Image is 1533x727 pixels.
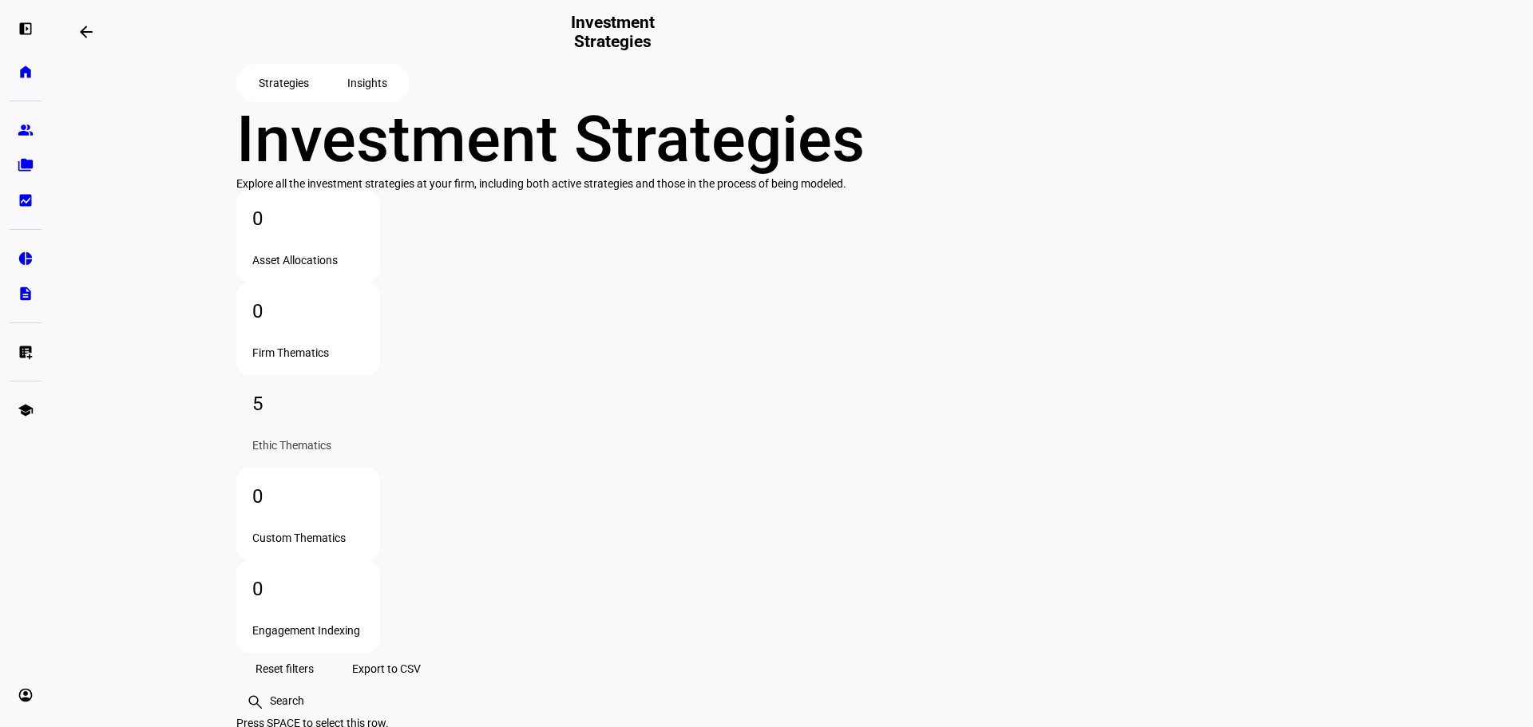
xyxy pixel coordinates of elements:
[18,402,34,418] eth-mat-symbol: school
[18,21,34,37] eth-mat-symbol: left_panel_open
[236,177,1348,190] div: Explore all the investment strategies at your firm, including both active strategies and those in...
[347,67,387,99] span: Insights
[252,576,364,602] div: 0
[333,653,440,685] button: Export to CSV
[77,22,96,41] mat-icon: arrow_backwards
[252,484,364,509] div: 0
[352,653,421,685] span: Export to CSV
[252,206,364,231] div: 0
[18,286,34,302] eth-mat-symbol: description
[552,13,674,51] h2: Investment Strategies
[10,149,42,181] a: folder_copy
[10,278,42,310] a: description
[10,114,42,146] a: group
[10,56,42,88] a: home
[10,243,42,275] a: pie_chart
[236,102,1348,177] div: Investment Strategies
[18,64,34,80] eth-mat-symbol: home
[18,192,34,208] eth-mat-symbol: bid_landscape
[252,298,364,324] div: 0
[18,687,34,703] eth-mat-symbol: account_circle
[252,391,364,417] div: 5
[18,344,34,360] eth-mat-symbol: list_alt_add
[18,251,34,267] eth-mat-symbol: pie_chart
[252,254,364,267] div: Asset Allocations
[252,531,364,544] div: Custom Thematics
[252,624,364,637] div: Engagement Indexing
[10,184,42,216] a: bid_landscape
[240,67,328,99] button: Strategies
[268,693,399,709] input: Search
[259,67,309,99] span: Strategies
[328,67,406,99] button: Insights
[18,122,34,138] eth-mat-symbol: group
[252,439,364,452] div: Ethic Thematics
[246,693,262,709] mat-icon: search
[252,346,364,359] div: Firm Thematics
[18,157,34,173] eth-mat-symbol: folder_copy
